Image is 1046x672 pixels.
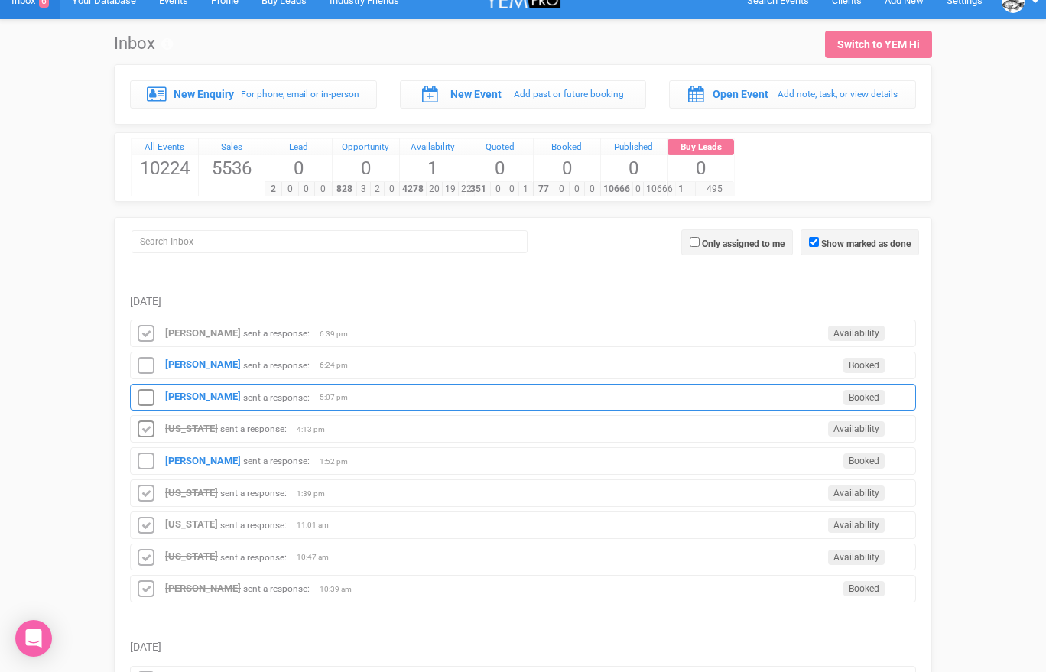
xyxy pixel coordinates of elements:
a: [PERSON_NAME] [165,359,241,370]
span: 6:39 pm [320,329,358,339]
span: 4278 [399,182,427,196]
small: sent a response: [220,488,287,498]
span: 828 [332,182,357,196]
label: New Event [450,86,502,102]
a: Open Event Add note, task, or view details [669,80,916,108]
a: Availability [400,139,466,156]
span: Booked [843,453,885,469]
span: 0 [314,182,332,196]
h5: [DATE] [130,641,916,653]
span: 0 [265,155,332,181]
a: [US_STATE] [165,487,218,498]
span: 5:07 pm [320,392,358,403]
label: Open Event [713,86,768,102]
span: 5536 [199,155,265,181]
span: Booked [843,581,885,596]
div: Buy Leads [668,139,734,156]
div: Booked [534,139,600,156]
small: sent a response: [220,551,287,562]
a: Switch to YEM Hi [825,31,932,58]
span: Booked [843,390,885,405]
span: Availability [828,518,885,533]
small: sent a response: [220,424,287,434]
label: Only assigned to me [702,237,784,251]
span: 0 [601,155,668,181]
a: Opportunity [333,139,399,156]
span: 1 [400,155,466,181]
span: Booked [843,358,885,373]
h5: [DATE] [130,296,916,307]
small: sent a response: [243,456,310,466]
div: Open Intercom Messenger [15,620,52,657]
span: 351 [466,182,491,196]
small: sent a response: [243,583,310,594]
a: [PERSON_NAME] [165,391,241,402]
span: 10224 [132,155,198,181]
small: sent a response: [220,519,287,530]
span: 3 [356,182,371,196]
span: 1:39 pm [297,489,335,499]
span: Availability [828,326,885,341]
span: 20 [426,182,443,196]
span: 0 [333,155,399,181]
a: [US_STATE] [165,550,218,562]
span: 0 [584,182,600,196]
span: 0 [466,155,533,181]
span: 10666 [600,182,633,196]
label: New Enquiry [174,86,234,102]
label: Show marked as done [821,237,911,251]
small: sent a response: [243,328,310,339]
span: 11:01 am [297,520,335,531]
span: 2 [265,182,282,196]
span: 1 [667,182,695,196]
span: Availability [828,485,885,501]
span: 19 [442,182,459,196]
span: Availability [828,421,885,437]
span: 6:24 pm [320,360,358,371]
a: [US_STATE] [165,518,218,530]
input: Search Inbox [132,230,528,253]
span: 495 [695,182,734,196]
small: Add note, task, or view details [778,89,898,99]
span: 0 [569,182,585,196]
strong: [PERSON_NAME] [165,583,241,594]
span: 22 [458,182,475,196]
a: [US_STATE] [165,423,218,434]
span: 2 [370,182,385,196]
div: Lead [265,139,332,156]
span: 0 [281,182,299,196]
small: For phone, email or in-person [241,89,359,99]
a: Published [601,139,668,156]
small: sent a response: [243,391,310,402]
a: New Event Add past or future booking [400,80,647,108]
span: 0 [534,155,600,181]
span: 4:13 pm [297,424,335,435]
span: 10:39 am [320,584,358,595]
span: 0 [298,182,316,196]
a: Quoted [466,139,533,156]
span: 0 [490,182,505,196]
a: Sales [199,139,265,156]
a: [PERSON_NAME] [165,327,241,339]
span: Availability [828,550,885,565]
span: 0 [505,182,519,196]
span: 0 [384,182,398,196]
a: All Events [132,139,198,156]
small: Add past or future booking [514,89,624,99]
a: [PERSON_NAME] [165,455,241,466]
span: 0 [668,155,734,181]
div: Switch to YEM Hi [837,37,920,52]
